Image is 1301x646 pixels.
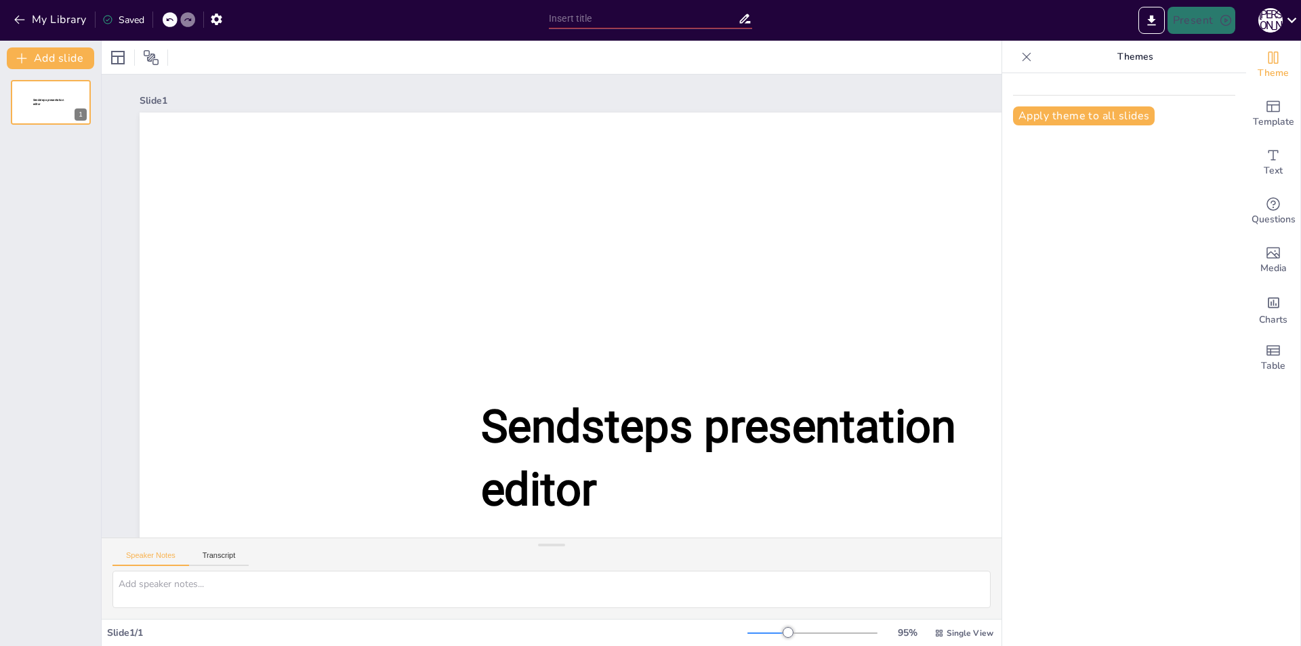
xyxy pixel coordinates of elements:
button: My Library [10,9,92,31]
div: Add charts and graphs [1246,285,1300,334]
button: Export to PowerPoint [1138,7,1165,34]
div: М [PERSON_NAME] [1258,8,1283,33]
div: Add a table [1246,334,1300,382]
button: Speaker Notes [112,551,189,566]
div: Change the overall theme [1246,41,1300,89]
span: Single View [947,628,993,639]
input: Insert title [549,9,738,28]
div: Layout [107,47,129,68]
div: 1 [75,108,87,121]
div: Add ready made slides [1246,89,1300,138]
span: Position [143,49,159,66]
span: Sendsteps presentation editor [33,98,64,106]
div: Get real-time input from your audience [1246,187,1300,236]
div: Slide 1 / 1 [107,626,747,639]
div: Sendsteps presentation editor1 [11,80,91,125]
button: Apply theme to all slides [1013,106,1155,125]
div: Add text boxes [1246,138,1300,187]
span: Text [1264,163,1283,178]
span: Template [1253,115,1294,129]
span: Questions [1252,212,1296,227]
span: Theme [1258,66,1289,81]
button: Add slide [7,47,94,69]
span: Media [1260,261,1287,276]
span: Table [1261,359,1285,374]
button: Present [1168,7,1235,34]
div: Slide 1 [140,94,1229,107]
button: М [PERSON_NAME] [1258,7,1283,34]
button: Transcript [189,551,249,566]
div: Add images, graphics, shapes or video [1246,236,1300,285]
div: 95 % [891,626,924,639]
span: Sendsteps presentation editor [481,400,956,516]
p: Themes [1037,41,1233,73]
span: Charts [1259,312,1287,327]
div: Saved [102,14,144,26]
